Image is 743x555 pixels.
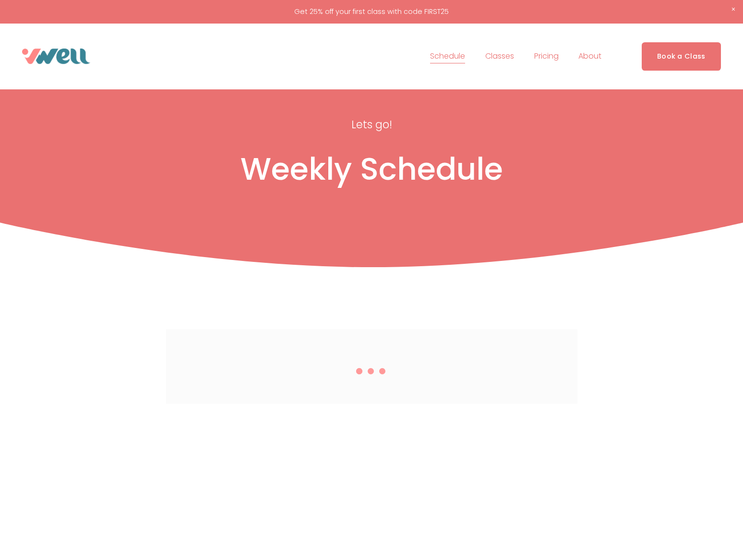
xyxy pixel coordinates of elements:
a: Schedule [430,49,465,64]
a: folder dropdown [485,49,514,64]
img: VWell [22,49,90,64]
h1: Weekly Schedule [84,150,659,188]
span: About [578,49,601,63]
a: folder dropdown [578,49,601,64]
a: Pricing [534,49,559,64]
a: Book a Class [642,42,721,71]
p: Lets go! [253,115,490,134]
span: Classes [485,49,514,63]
